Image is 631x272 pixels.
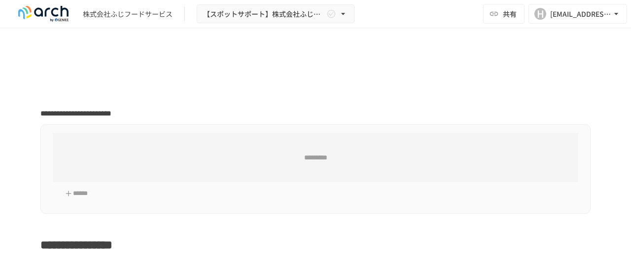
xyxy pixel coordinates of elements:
[12,6,75,22] img: logo-default@2x-9cf2c760.svg
[528,4,627,24] button: H[EMAIL_ADDRESS][DOMAIN_NAME]
[83,9,173,19] div: 株式会社ふじフードサービス
[550,8,611,20] div: [EMAIL_ADDRESS][DOMAIN_NAME]
[503,8,517,19] span: 共有
[483,4,525,24] button: 共有
[534,8,546,20] div: H
[197,4,354,24] button: 【スポットサポート】株式会社ふじフードサービス様
[203,8,324,20] span: 【スポットサポート】株式会社ふじフードサービス様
